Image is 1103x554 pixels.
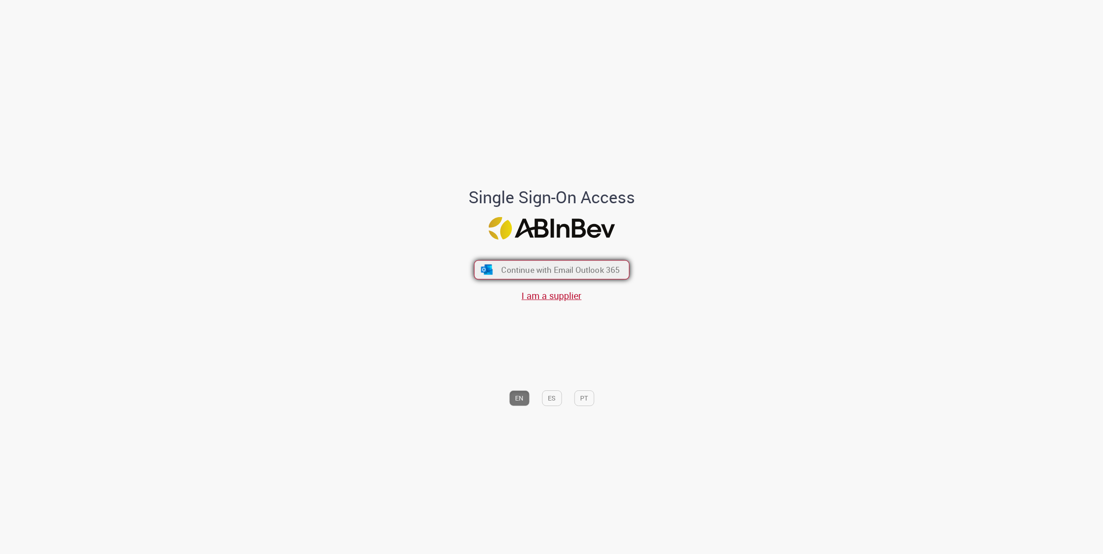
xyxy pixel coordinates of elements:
h1: Single Sign-On Access [424,188,680,206]
span: Continue with Email Outlook 365 [501,265,620,275]
button: PT [574,390,594,406]
a: I am a supplier [522,289,581,302]
button: ES [542,390,562,406]
img: Logo ABInBev [488,217,615,240]
button: EN [509,390,529,406]
img: ícone Azure/Microsoft 360 [480,265,493,275]
button: ícone Azure/Microsoft 360 Continue with Email Outlook 365 [474,260,629,280]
